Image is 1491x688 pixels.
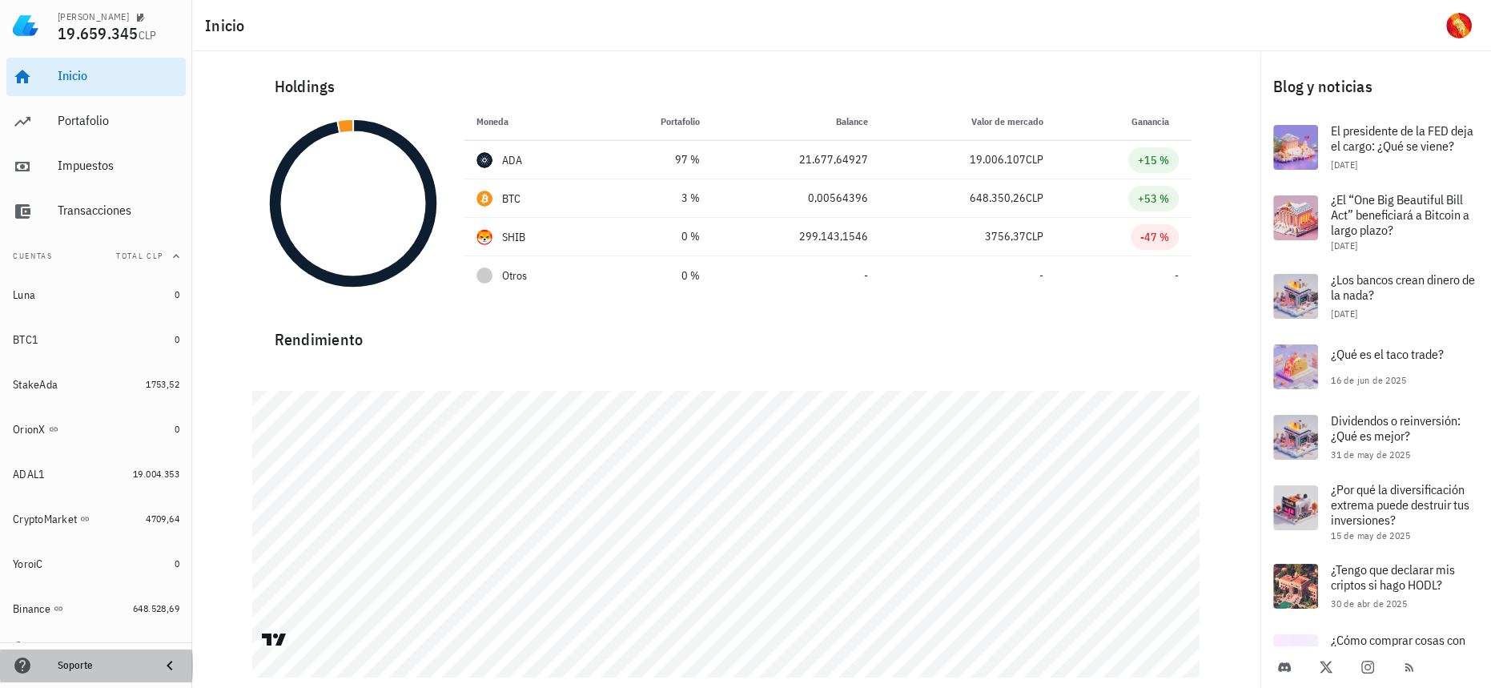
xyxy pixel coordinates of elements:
[17,641,101,651] span: agregar cuenta
[13,333,38,347] div: BTC1
[1260,551,1491,622] a: ¿Tengo que declarar mis criptos si hago HODL? 30 de abr de 2025
[611,151,701,168] div: 97 %
[58,203,179,218] div: Transacciones
[611,268,701,284] div: 0 %
[1175,268,1179,283] span: -
[13,423,46,437] div: OrionX
[175,288,179,300] span: 0
[6,103,186,141] a: Portafolio
[1331,308,1357,320] span: [DATE]
[970,152,1026,167] span: 19.006.107
[133,468,179,480] span: 19.004.353
[1446,13,1472,38] div: avatar
[725,151,867,168] div: 21.677,64927
[175,423,179,435] span: 0
[1331,346,1444,362] span: ¿Qué es el taco trade?
[611,190,701,207] div: 3 %
[1131,115,1179,127] span: Ganancia
[1260,473,1491,551] a: ¿Por qué la diversificación extrema puede destruir tus inversiones? 15 de may de 2025
[1260,61,1491,112] div: Blog y noticias
[262,314,1192,352] div: Rendimiento
[262,61,1192,112] div: Holdings
[476,152,492,168] div: ADA-icon
[139,28,157,42] span: CLP
[1331,191,1469,238] span: ¿El “One Big Beautiful Bill Act” beneficiará a Bitcoin a largo plazo?
[6,276,186,314] a: Luna 0
[970,191,1026,205] span: 648.350,26
[6,237,186,276] button: CuentasTotal CLP
[598,103,713,141] th: Portafolio
[13,288,35,302] div: Luna
[1026,191,1043,205] span: CLP
[1331,412,1461,444] span: Dividendos o reinversión: ¿Qué es mejor?
[1260,183,1491,261] a: ¿El “One Big Beautiful Bill Act” beneficiará a Bitcoin a largo plazo? [DATE]
[6,192,186,231] a: Transacciones
[13,468,45,481] div: ADAL1
[1138,191,1169,207] div: +53 %
[1331,239,1357,251] span: [DATE]
[1331,529,1410,541] span: 15 de may de 2025
[13,557,43,571] div: YoroiC
[502,229,526,245] div: SHIB
[146,378,179,390] span: 1753,52
[116,251,163,261] span: Total CLP
[1331,561,1455,593] span: ¿Tengo que declarar mis criptos si hago HODL?
[6,58,186,96] a: Inicio
[502,191,521,207] div: BTC
[58,10,129,23] div: [PERSON_NAME]
[146,513,179,525] span: 4709,64
[476,229,492,245] div: SHIB-icon
[205,13,251,38] h1: Inicio
[6,589,186,628] a: Binance 648.528,69
[175,333,179,345] span: 0
[13,378,58,392] div: StakeAda
[6,147,186,186] a: Impuestos
[502,268,527,284] span: Otros
[6,320,186,359] a: BTC1 0
[985,229,1026,243] span: 3756,37
[1140,229,1169,245] div: -47 %
[1331,159,1357,171] span: [DATE]
[1331,449,1410,461] span: 31 de may de 2025
[58,113,179,128] div: Portafolio
[6,455,186,493] a: ADAL1 19.004.353
[260,632,288,647] a: Charting by TradingView
[175,557,179,569] span: 0
[13,13,38,38] img: LedgiFi
[1026,152,1043,167] span: CLP
[880,103,1056,141] th: Valor de mercado
[1260,112,1491,183] a: El presidente de la FED deja el cargo: ¿Qué se viene? [DATE]
[1260,402,1491,473] a: Dividendos o reinversión: ¿Qué es mejor? 31 de may de 2025
[1331,481,1469,528] span: ¿Por qué la diversificación extrema puede destruir tus inversiones?
[1260,332,1491,402] a: ¿Qué es el taco trade? 16 de jun de 2025
[476,191,492,207] div: BTC-icon
[58,659,147,672] div: Soporte
[863,268,867,283] span: -
[1260,261,1491,332] a: ¿Los bancos crean dinero de la nada? [DATE]
[58,158,179,173] div: Impuestos
[611,228,701,245] div: 0 %
[6,365,186,404] a: StakeAda 1753,52
[1026,229,1043,243] span: CLP
[1331,123,1473,154] span: El presidente de la FED deja el cargo: ¿Qué se viene?
[6,410,186,449] a: OrionX 0
[6,500,186,538] a: CryptoMarket 4709,64
[58,22,139,44] span: 19.659.345
[1331,374,1406,386] span: 16 de jun de 2025
[6,545,186,583] a: YoroiC 0
[464,103,598,141] th: Moneda
[58,68,179,83] div: Inicio
[133,602,179,614] span: 648.528,69
[502,152,523,168] div: ADA
[725,190,867,207] div: 0,00564396
[713,103,880,141] th: Balance
[13,513,77,526] div: CryptoMarket
[1138,152,1169,168] div: +15 %
[1039,268,1043,283] span: -
[725,228,867,245] div: 299.143,1546
[13,602,50,616] div: Binance
[1331,272,1475,303] span: ¿Los bancos crean dinero de la nada?
[1331,597,1407,610] span: 30 de abr de 2025
[10,638,108,654] button: agregar cuenta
